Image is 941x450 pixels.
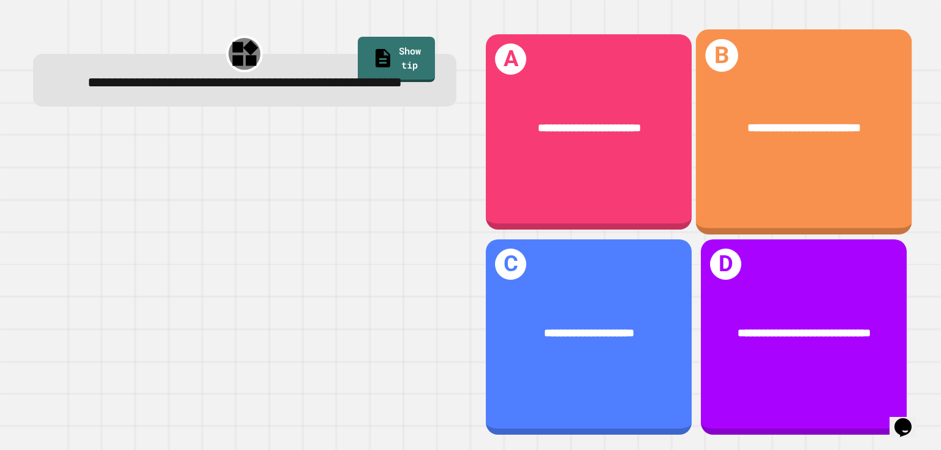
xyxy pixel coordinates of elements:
a: Show tip [358,37,435,83]
h1: B [706,39,739,72]
h1: D [710,249,741,280]
h1: A [495,43,526,75]
h1: C [495,249,526,280]
iframe: chat widget [890,401,929,438]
